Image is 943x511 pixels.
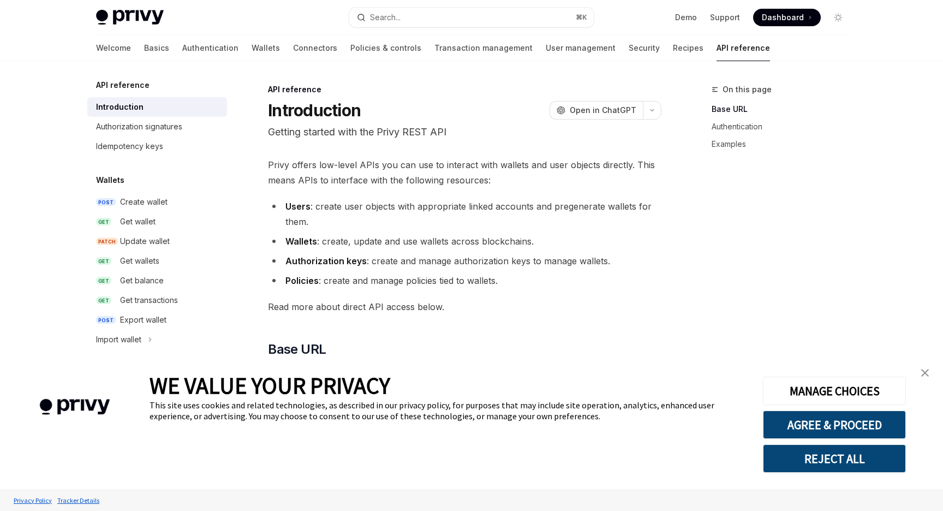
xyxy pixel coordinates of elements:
[96,100,144,114] div: Introduction
[87,271,227,290] a: GETGet balance
[763,377,906,405] button: MANAGE CHOICES
[370,11,401,24] div: Search...
[96,198,116,206] span: POST
[96,10,164,25] img: light logo
[268,84,661,95] div: API reference
[570,105,636,116] span: Open in ChatGPT
[120,274,164,287] div: Get balance
[120,195,168,209] div: Create wallet
[763,411,906,439] button: AGREE & PROCEED
[144,35,169,61] a: Basics
[11,491,55,510] a: Privacy Policy
[96,174,124,187] h5: Wallets
[252,35,280,61] a: Wallets
[285,236,317,247] strong: Wallets
[268,100,361,120] h1: Introduction
[576,13,587,22] span: ⌘ K
[96,277,111,285] span: GET
[87,192,227,212] a: POSTCreate wallet
[87,330,227,349] button: Toggle Import wallet section
[350,35,421,61] a: Policies & controls
[120,235,170,248] div: Update wallet
[87,231,227,251] a: PATCHUpdate wallet
[753,9,821,26] a: Dashboard
[712,135,856,153] a: Examples
[285,275,319,286] strong: Policies
[16,383,133,431] img: company logo
[120,353,165,366] div: Authenticate
[87,310,227,330] a: POSTExport wallet
[268,124,661,140] p: Getting started with the Privy REST API
[712,100,856,118] a: Base URL
[349,8,594,27] button: Open search
[268,299,661,314] span: Read more about direct API access below.
[96,218,111,226] span: GET
[96,296,111,305] span: GET
[150,371,390,400] span: WE VALUE YOUR PRIVACY
[182,35,238,61] a: Authentication
[96,79,150,92] h5: API reference
[96,257,111,265] span: GET
[717,35,770,61] a: API reference
[96,237,118,246] span: PATCH
[120,313,166,326] div: Export wallet
[120,254,159,268] div: Get wallets
[96,316,116,324] span: POST
[829,9,847,26] button: Toggle dark mode
[914,362,936,384] a: close banner
[434,35,533,61] a: Transaction management
[268,199,661,229] li: : create user objects with appropriate linked accounts and pregenerate wallets for them.
[723,83,772,96] span: On this page
[87,349,227,369] a: POSTAuthenticate
[546,35,616,61] a: User management
[87,136,227,156] a: Idempotency keys
[921,369,929,377] img: close banner
[96,333,141,346] div: Import wallet
[293,35,337,61] a: Connectors
[96,35,131,61] a: Welcome
[675,12,697,23] a: Demo
[55,491,102,510] a: Tracker Details
[268,253,661,269] li: : create and manage authorization keys to manage wallets.
[710,12,740,23] a: Support
[87,212,227,231] a: GETGet wallet
[268,341,326,358] span: Base URL
[120,294,178,307] div: Get transactions
[268,273,661,288] li: : create and manage policies tied to wallets.
[150,400,747,421] div: This site uses cookies and related technologies, as described in our privacy policy, for purposes...
[268,157,661,188] span: Privy offers low-level APIs you can use to interact with wallets and user objects directly. This ...
[285,201,311,212] strong: Users
[673,35,703,61] a: Recipes
[762,12,804,23] span: Dashboard
[96,120,182,133] div: Authorization signatures
[712,118,856,135] a: Authentication
[96,140,163,153] div: Idempotency keys
[629,35,660,61] a: Security
[763,444,906,473] button: REJECT ALL
[87,290,227,310] a: GETGet transactions
[550,101,643,120] button: Open in ChatGPT
[120,215,156,228] div: Get wallet
[87,117,227,136] a: Authorization signatures
[268,234,661,249] li: : create, update and use wallets across blockchains.
[87,251,227,271] a: GETGet wallets
[87,97,227,117] a: Introduction
[285,255,367,266] strong: Authorization keys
